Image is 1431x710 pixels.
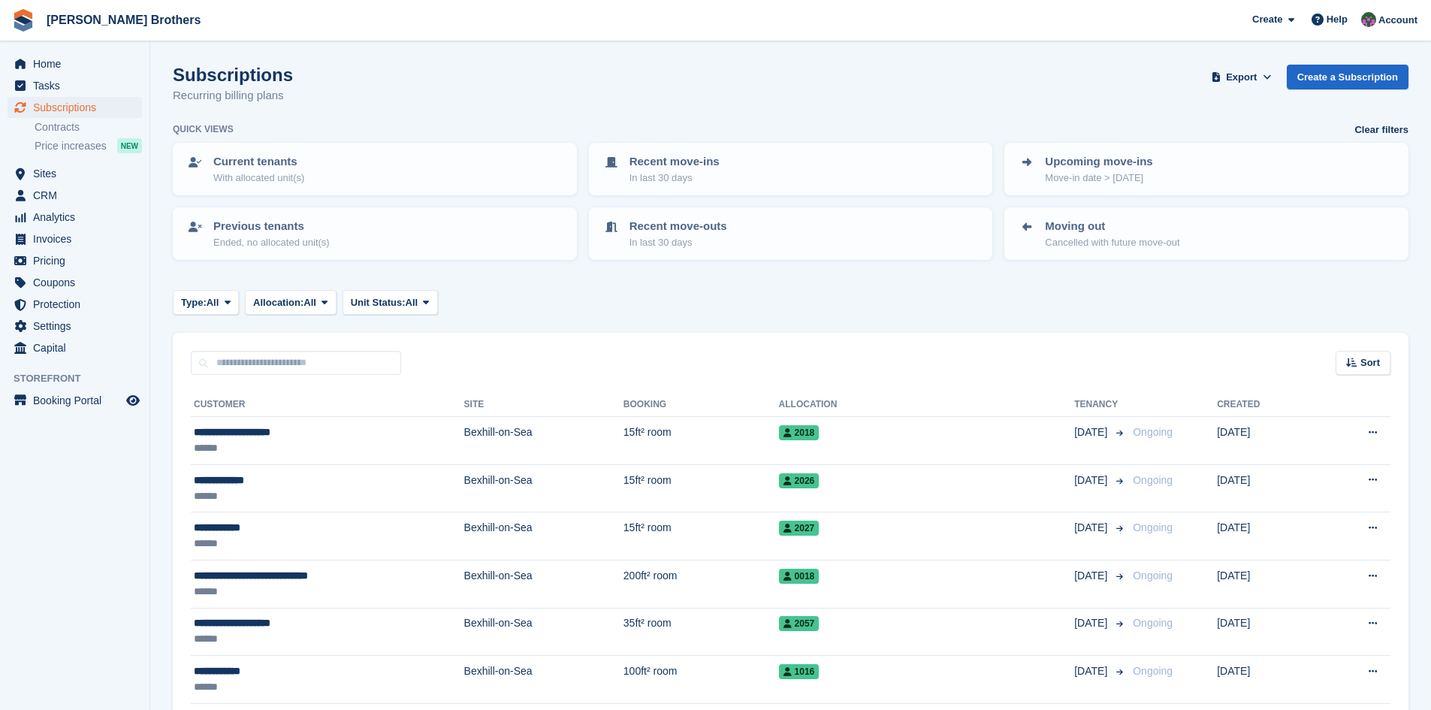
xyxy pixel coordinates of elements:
th: Customer [191,393,464,417]
p: Ended, no allocated unit(s) [213,235,330,250]
a: Recent move-outs In last 30 days [590,209,992,258]
p: In last 30 days [629,235,727,250]
span: Capital [33,337,123,358]
p: Cancelled with future move-out [1045,235,1179,250]
span: CRM [33,185,123,206]
span: Settings [33,316,123,337]
span: Export [1226,70,1257,85]
button: Export [1209,65,1275,89]
a: Preview store [124,391,142,409]
span: Ongoing [1133,474,1173,486]
td: [DATE] [1217,656,1317,704]
a: Recent move-ins In last 30 days [590,144,992,194]
span: Create [1252,12,1282,27]
a: menu [8,390,142,411]
img: stora-icon-8386f47178a22dfd0bd8f6a31ec36ba5ce8667c1dd55bd0f319d3a0aa187defe.svg [12,9,35,32]
span: [DATE] [1074,663,1110,679]
p: Move-in date > [DATE] [1045,171,1152,186]
a: menu [8,294,142,315]
span: Allocation: [253,295,303,310]
span: Sites [33,163,123,184]
a: menu [8,250,142,271]
span: 2057 [779,616,820,631]
span: [DATE] [1074,568,1110,584]
span: Price increases [35,139,107,153]
p: In last 30 days [629,171,720,186]
a: menu [8,272,142,293]
span: Analytics [33,207,123,228]
span: All [303,295,316,310]
img: Nick Wright [1361,12,1376,27]
a: menu [8,97,142,118]
span: Coupons [33,272,123,293]
span: All [207,295,219,310]
a: menu [8,75,142,96]
a: Create a Subscription [1287,65,1408,89]
a: Previous tenants Ended, no allocated unit(s) [174,209,575,258]
span: Subscriptions [33,97,123,118]
span: 1016 [779,664,820,679]
p: Upcoming move-ins [1045,153,1152,171]
a: menu [8,163,142,184]
span: 0018 [779,569,820,584]
span: [DATE] [1074,615,1110,631]
a: menu [8,337,142,358]
span: 2018 [779,425,820,440]
td: 15ft² room [623,464,779,512]
span: Ongoing [1133,570,1173,582]
a: Current tenants With allocated unit(s) [174,144,575,194]
span: Storefront [14,371,149,386]
p: Recent move-outs [629,218,727,235]
td: Bexhill-on-Sea [464,417,623,465]
th: Site [464,393,623,417]
td: [DATE] [1217,417,1317,465]
span: Ongoing [1133,617,1173,629]
span: Ongoing [1133,426,1173,438]
td: 100ft² room [623,656,779,704]
div: NEW [117,138,142,153]
span: Ongoing [1133,521,1173,533]
a: Contracts [35,120,142,134]
h6: Quick views [173,122,234,136]
span: [DATE] [1074,473,1110,488]
td: Bexhill-on-Sea [464,560,623,608]
td: Bexhill-on-Sea [464,656,623,704]
h1: Subscriptions [173,65,293,85]
td: 200ft² room [623,560,779,608]
td: 35ft² room [623,608,779,656]
span: Type: [181,295,207,310]
a: menu [8,207,142,228]
td: [DATE] [1217,464,1317,512]
td: Bexhill-on-Sea [464,608,623,656]
a: menu [8,316,142,337]
span: Account [1378,13,1417,28]
span: Invoices [33,228,123,249]
span: [DATE] [1074,520,1110,536]
a: Price increases NEW [35,137,142,154]
span: Pricing [33,250,123,271]
th: Booking [623,393,779,417]
span: 2026 [779,473,820,488]
p: Previous tenants [213,218,330,235]
th: Tenancy [1074,393,1127,417]
a: Moving out Cancelled with future move-out [1006,209,1407,258]
p: Recent move-ins [629,153,720,171]
span: Tasks [33,75,123,96]
span: Ongoing [1133,665,1173,677]
th: Created [1217,393,1317,417]
span: Sort [1360,355,1380,370]
td: Bexhill-on-Sea [464,464,623,512]
p: Moving out [1045,218,1179,235]
a: menu [8,185,142,206]
span: Unit Status: [351,295,406,310]
button: Unit Status: All [343,290,438,315]
th: Allocation [779,393,1075,417]
span: Booking Portal [33,390,123,411]
span: 2027 [779,521,820,536]
span: Protection [33,294,123,315]
a: menu [8,53,142,74]
span: Help [1327,12,1348,27]
td: Bexhill-on-Sea [464,512,623,560]
td: [DATE] [1217,512,1317,560]
p: Current tenants [213,153,304,171]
